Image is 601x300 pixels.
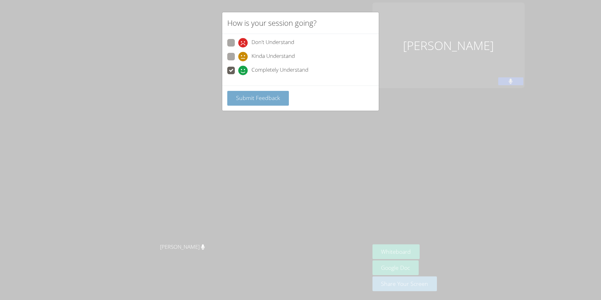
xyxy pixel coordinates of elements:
span: Kinda Understand [251,52,295,61]
span: Submit Feedback [236,94,280,102]
span: Don't Understand [251,38,294,47]
button: Submit Feedback [227,91,289,106]
h2: How is your session going? [227,17,317,29]
span: Completely Understand [251,66,308,75]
